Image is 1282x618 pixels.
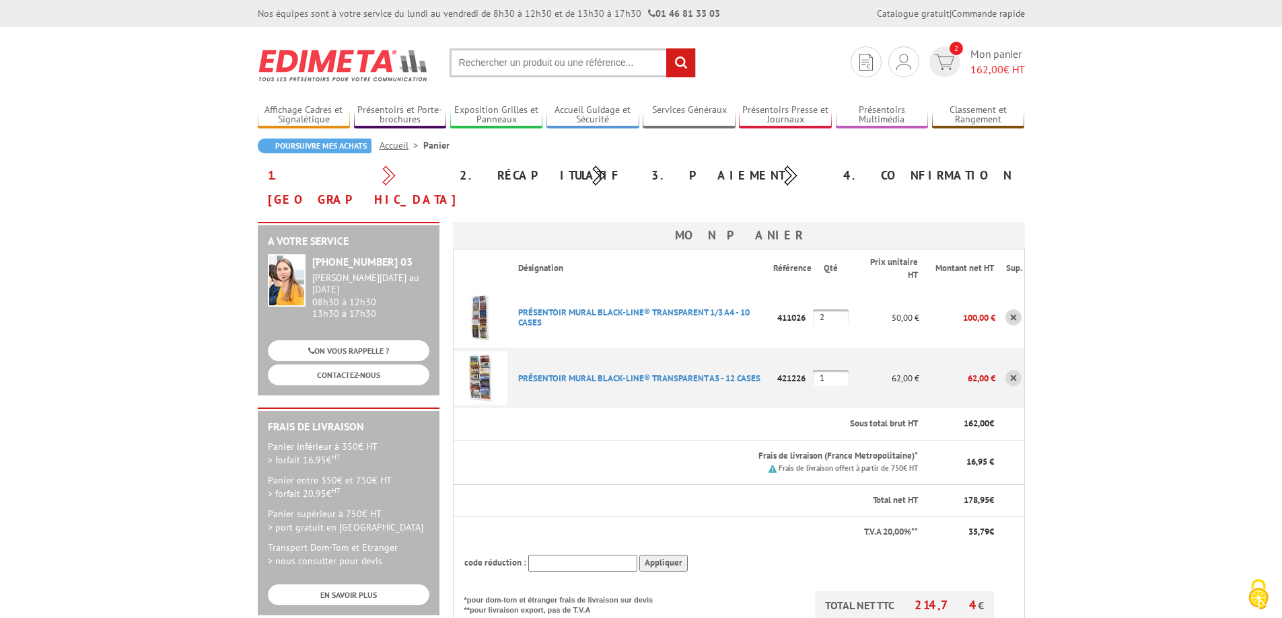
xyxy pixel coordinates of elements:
[464,557,526,568] span: code réduction :
[312,272,429,319] div: 08h30 à 12h30 13h30 à 17h30
[268,235,429,247] h2: A votre service
[268,584,429,605] a: EN SAVOIR PLUS
[450,104,543,126] a: Exposition Grilles et Panneaux
[380,139,423,151] a: Accueil
[836,104,929,126] a: Présentoirs Multimédia
[268,340,429,361] a: ON VOUS RAPPELLE ?
[995,249,1024,288] th: Sup.
[268,488,341,500] span: > forfait 20.95€
[859,54,873,71] img: devis rapide
[450,48,696,77] input: Rechercher un produit ou une référence...
[268,454,341,466] span: > forfait 16.95€
[258,163,450,212] div: 1. [GEOGRAPHIC_DATA]
[354,104,447,126] a: Présentoirs et Porte-brochures
[833,163,1025,188] div: 4. Confirmation
[268,473,429,500] p: Panier entre 350€ et 750€ HT
[454,291,507,344] img: PRéSENTOIR MURAL BLACK-LINE® TRANSPARENT 1/3 A4 - 10 CASES
[970,62,1025,77] span: € HT
[877,7,950,20] a: Catalogue gratuit
[546,104,639,126] a: Accueil Guidage et Sécurité
[769,465,777,473] img: picto.png
[258,139,371,153] a: Poursuivre mes achats
[639,555,688,572] input: Appliquer
[915,597,978,613] span: 214,74
[930,494,994,507] p: €
[739,104,832,126] a: Présentoirs Presse et Journaux
[643,104,736,126] a: Services Généraux
[930,418,994,430] p: €
[896,54,911,70] img: devis rapide
[919,306,995,330] p: 100,00 €
[779,463,918,473] small: Frais de livraison offert à partir de 750€ HT
[518,450,919,463] p: Frais de livraison (France Metropolitaine)*
[935,54,954,70] img: devis rapide
[332,486,341,495] sup: HT
[268,507,429,534] p: Panier supérieur à 750€ HT
[877,7,1025,20] div: |
[268,555,382,567] span: > nous consulter pour devis
[518,307,750,328] a: PRéSENTOIR MURAL BLACK-LINE® TRANSPARENT 1/3 A4 - 10 CASES
[926,46,1025,77] a: devis rapide 2 Mon panier 162,00€ HT
[952,7,1025,20] a: Commande rapide
[648,7,720,20] strong: 01 46 81 33 03
[507,249,774,288] th: Désignation
[964,494,989,506] span: 178,95
[1242,578,1275,611] img: Cookies (fenêtre modale)
[268,521,423,533] span: > port gratuit en [GEOGRAPHIC_DATA]
[813,249,849,288] th: Qté
[268,254,306,307] img: widget-service.jpg
[849,306,919,330] p: 50,00 €
[423,139,450,152] li: Panier
[258,40,429,90] img: Edimeta
[773,366,813,390] p: 421226
[507,408,920,440] th: Sous total brut HT
[666,48,695,77] input: rechercher
[1235,572,1282,618] button: Cookies (fenêtre modale)
[464,591,666,616] p: *pour dom-tom et étranger frais de livraison sur devis **pour livraison export, pas de T.V.A
[970,63,1003,76] span: 162,00
[930,526,994,539] p: €
[258,7,720,20] div: Nos équipes sont à votre service du lundi au vendredi de 8h30 à 12h30 et de 13h30 à 17h30
[919,366,995,390] p: 62,00 €
[312,272,429,295] div: [PERSON_NAME][DATE] au [DATE]
[268,541,429,568] p: Transport Dom-Tom et Etranger
[268,440,429,467] p: Panier inférieur à 350€ HT
[773,262,812,275] p: Référence
[453,222,1025,249] h3: Mon panier
[966,456,994,467] span: 16,95 €
[641,163,833,188] div: 3. Paiement
[518,373,760,384] a: PRéSENTOIR MURAL BLACK-LINE® TRANSPARENT A5 - 12 CASES
[950,42,963,55] span: 2
[454,351,507,405] img: PRéSENTOIR MURAL BLACK-LINE® TRANSPARENT A5 - 12 CASES
[859,256,918,281] p: Prix unitaire HT
[964,418,989,429] span: 162,00
[970,46,1025,77] span: Mon panier
[464,526,919,539] p: T.V.A 20,00%**
[332,452,341,461] sup: HT
[849,366,919,390] p: 62,00 €
[464,494,919,507] p: Total net HT
[773,306,813,330] p: 411026
[268,421,429,433] h2: Frais de Livraison
[450,163,641,188] div: 2. Récapitulatif
[932,104,1025,126] a: Classement et Rangement
[312,255,413,268] strong: [PHONE_NUMBER] 03
[968,526,989,537] span: 35,79
[930,262,994,275] p: Montant net HT
[258,104,351,126] a: Affichage Cadres et Signalétique
[268,364,429,385] a: CONTACTEZ-NOUS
